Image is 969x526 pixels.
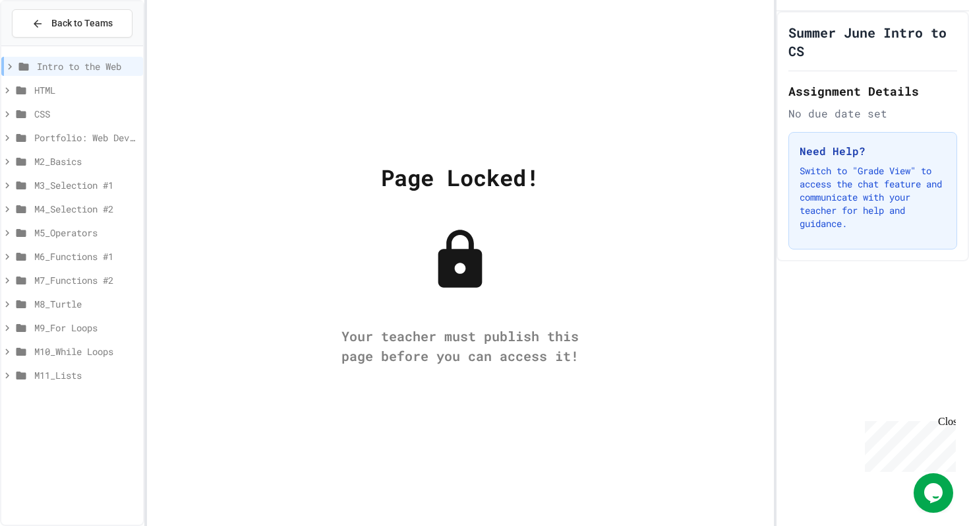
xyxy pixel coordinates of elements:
[800,164,946,230] p: Switch to "Grade View" to access the chat feature and communicate with your teacher for help and ...
[34,273,138,287] span: M7_Functions #2
[381,160,539,194] div: Page Locked!
[860,416,956,472] iframe: chat widget
[800,143,946,159] h3: Need Help?
[34,226,138,240] span: M5_Operators
[51,16,113,30] span: Back to Teams
[34,131,138,145] span: Portfolio: Web Dev Final Project
[328,326,592,366] div: Your teacher must publish this page before you can access it!
[34,345,138,358] span: M10_While Loops
[34,154,138,168] span: M2_Basics
[34,202,138,216] span: M4_Selection #2
[788,106,957,121] div: No due date set
[37,59,138,73] span: Intro to the Web
[12,9,132,38] button: Back to Teams
[34,178,138,192] span: M3_Selection #1
[788,82,957,100] h2: Assignment Details
[5,5,91,84] div: Chat with us now!Close
[34,249,138,263] span: M6_Functions #1
[914,473,956,513] iframe: chat widget
[34,321,138,335] span: M9_For Loops
[34,297,138,311] span: M8_Turtle
[34,368,138,382] span: M11_Lists
[788,23,957,60] h1: Summer June Intro to CS
[34,83,138,97] span: HTML
[34,107,138,121] span: CSS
